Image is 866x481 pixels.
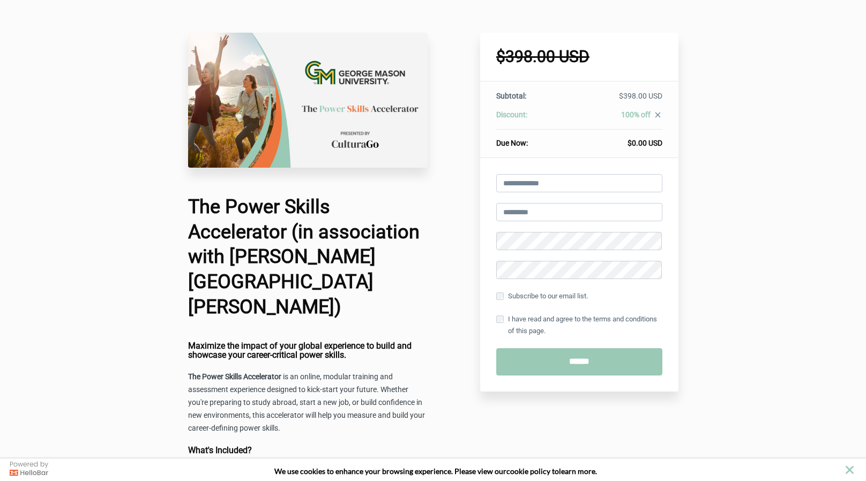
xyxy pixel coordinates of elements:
button: close [843,463,856,477]
a: close [651,110,662,122]
strong: to [552,467,559,476]
span: $0.00 USD [628,139,662,147]
i: close [653,110,662,119]
h4: What's Included? [188,446,428,455]
h1: $398.00 USD [496,49,662,65]
span: 100% off [621,110,651,119]
span: We use cookies to enhance your browsing experience. Please view our [274,467,506,476]
h4: Maximize the impact of your global experience to build and showcase your career-critical power sk... [188,341,428,360]
label: Subscribe to our email list. [496,290,588,302]
img: a3e68b-4460-fe2-a77a-207fc7264441_University_Check_Out_Page_17_.png [188,33,428,168]
th: Discount: [496,109,566,130]
td: $398.00 USD [566,91,662,109]
strong: The Power Skills Accelerator [188,372,281,381]
p: is an online, modular training and assessment experience designed to kick-start your future. Whet... [188,371,428,435]
a: cookie policy [506,467,550,476]
input: Subscribe to our email list. [496,292,504,300]
span: Subtotal: [496,92,526,100]
label: I have read and agree to the terms and conditions of this page. [496,313,662,337]
h1: The Power Skills Accelerator (in association with [PERSON_NAME][GEOGRAPHIC_DATA][PERSON_NAME]) [188,194,428,320]
span: learn more. [559,467,597,476]
th: Due Now: [496,130,566,149]
input: I have read and agree to the terms and conditions of this page. [496,315,504,323]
